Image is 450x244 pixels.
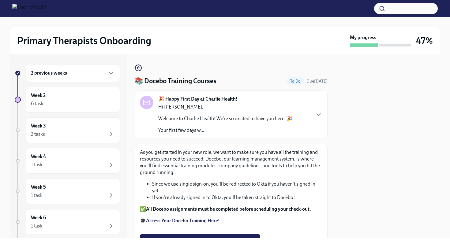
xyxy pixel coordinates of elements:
h6: 2 previous weeks [31,70,67,76]
p: As you get started in your new role, we want to make sure you have all the training and resources... [140,149,322,176]
h6: Week 6 [31,214,46,221]
p: ✅ [140,206,322,213]
img: CharlieHealth [12,4,46,13]
strong: 🎉 Happy First Day at Charlie Health! [158,96,238,102]
h6: Week 2 [31,92,46,99]
span: I've completed all modules in [GEOGRAPHIC_DATA] [144,237,256,243]
h2: Primary Therapists Onboarding [17,35,151,47]
p: Your first few days w... [158,127,293,134]
h6: Week 5 [31,184,46,190]
a: Week 61 task [15,209,120,235]
div: 2 tasks [31,131,45,138]
div: 2 previous weeks [26,64,120,82]
div: 6 tasks [31,100,46,107]
span: To Do [287,79,304,83]
div: 1 task [31,161,43,168]
p: 🎓 [140,217,322,224]
h6: Week 3 [31,123,46,129]
a: Access Your Docebo Training Here! [146,218,220,224]
p: Welcome to Charlie Health! We’re so excited to have you here. 🎉 [158,115,293,122]
div: 1 task [31,192,43,199]
a: Week 32 tasks [15,117,120,143]
h3: 47% [416,35,433,46]
a: Week 26 tasks [15,87,120,113]
h6: Week 4 [31,153,46,160]
li: Since we use single sign-on, you'll be redirected to Okta if you haven't signed in yet. [152,181,322,194]
a: Week 51 task [15,179,120,204]
span: August 26th, 2025 09:00 [306,78,328,84]
li: If you're already signed in to Okta, you'll be taken straight to Docebo! [152,194,322,201]
h4: 📚 Docebo Training Courses [135,76,216,86]
strong: All Docebo assignments must be completed before scheduling your check-out. [146,206,311,212]
div: 1 task [31,223,43,229]
strong: My progress [350,34,376,41]
span: Due [306,79,328,84]
a: Week 41 task [15,148,120,174]
strong: [DATE] [314,79,328,84]
p: Hi [PERSON_NAME], [158,104,293,110]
